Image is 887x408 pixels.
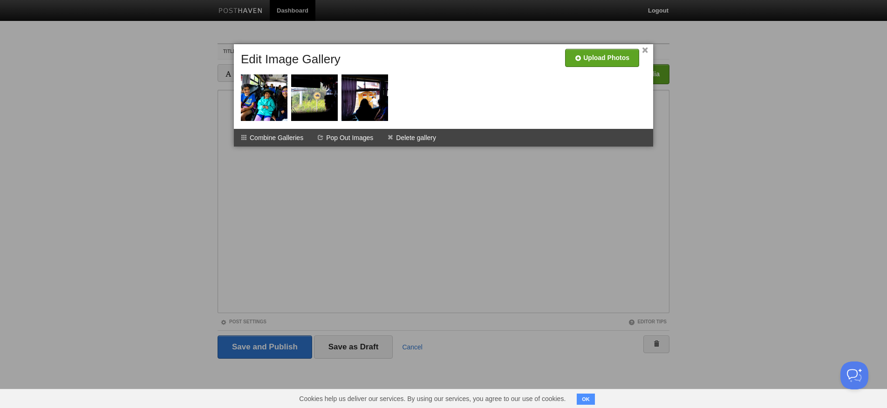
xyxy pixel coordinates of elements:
[241,74,287,121] img: thumb_7T3A2452-2.jpg
[310,129,380,147] li: Pop Out Images
[642,48,648,53] a: ×
[290,389,575,408] span: Cookies help us deliver our services. By using our services, you agree to our use of cookies.
[840,361,868,389] iframe: Help Scout Beacon - Open
[380,129,443,147] li: Delete gallery
[291,74,338,121] img: thumb_7T3A2479-2.jpg
[577,394,595,405] button: OK
[241,53,341,66] h5: Edit Image Gallery
[234,129,310,147] li: Combine Galleries
[341,74,388,121] img: thumb_7T3A2482-2.jpg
